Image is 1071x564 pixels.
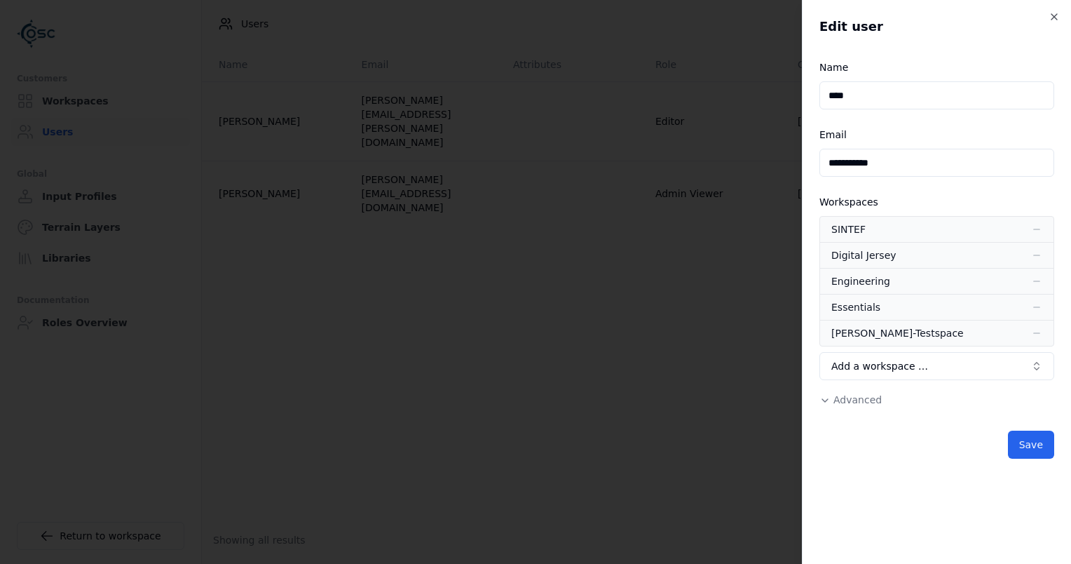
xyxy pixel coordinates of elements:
button: Advanced [819,393,882,407]
button: Save [1008,431,1054,459]
span: Add a workspace … [831,359,928,373]
span: Advanced [833,394,882,405]
div: [PERSON_NAME]-Testspace [831,326,964,340]
h2: Edit user [819,17,1054,36]
div: Digital Jersey [831,248,896,262]
div: Engineering [831,274,890,288]
div: Essentials [831,300,880,314]
label: Workspaces [819,196,878,208]
label: Name [819,62,848,73]
label: Email [819,129,847,140]
div: SINTEF [831,222,866,236]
